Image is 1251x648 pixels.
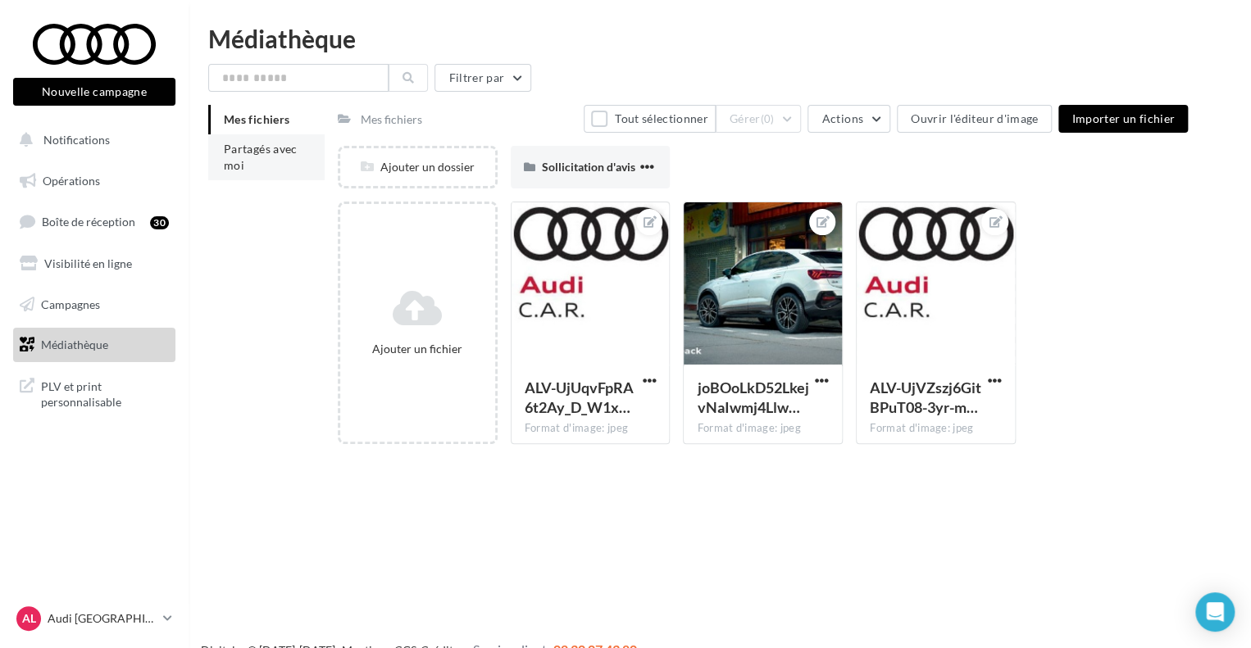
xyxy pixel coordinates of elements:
[716,105,802,133] button: Gérer(0)
[208,26,1231,51] div: Médiathèque
[44,256,132,270] span: Visibilité en ligne
[807,105,889,133] button: Actions
[525,378,634,416] span: ALV-UjUqvFpRA6t2Ay_D_W1xcPZWYL84Aktv2VgtqqgIEcawk5KJjPOe
[43,133,110,147] span: Notifications
[10,328,179,362] a: Médiathèque
[48,610,157,627] p: Audi [GEOGRAPHIC_DATA]
[41,297,100,310] span: Campagnes
[347,341,489,357] div: Ajouter un fichier
[434,64,531,92] button: Filtrer par
[13,603,175,634] a: AL Audi [GEOGRAPHIC_DATA]
[542,160,635,174] span: Sollicitation d'avis
[697,378,808,416] span: joBOoLkD52LkejvNaIwmj4LlwLppN3Iy_2inmDA2gUQf-Dw_QzCdQ91RRfEviRykEYPPe2Ulu0DKaVsuuA=s0
[10,164,179,198] a: Opérations
[41,338,108,351] span: Médiathèque
[870,378,981,416] span: ALV-UjVZszj6GitBPuT08-3yr-msq5pqVplXEtLixbrmbnpWWtQIvwNJ
[150,216,169,229] div: 30
[361,111,422,128] div: Mes fichiers
[584,105,715,133] button: Tout sélectionner
[10,247,179,281] a: Visibilité en ligne
[22,610,36,627] span: AL
[897,105,1052,133] button: Ouvrir l'éditeur d'image
[224,142,298,172] span: Partagés avec moi
[525,421,657,436] div: Format d'image: jpeg
[870,421,1002,436] div: Format d'image: jpeg
[224,112,289,126] span: Mes fichiers
[10,204,179,239] a: Boîte de réception30
[42,215,135,229] span: Boîte de réception
[821,111,862,125] span: Actions
[43,174,100,188] span: Opérations
[13,78,175,106] button: Nouvelle campagne
[1195,592,1235,632] div: Open Intercom Messenger
[10,288,179,322] a: Campagnes
[10,369,179,417] a: PLV et print personnalisable
[1071,111,1175,125] span: Importer un fichier
[1058,105,1188,133] button: Importer un fichier
[340,159,495,175] div: Ajouter un dossier
[10,123,172,157] button: Notifications
[697,421,829,436] div: Format d'image: jpeg
[41,375,169,410] span: PLV et print personnalisable
[761,112,775,125] span: (0)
